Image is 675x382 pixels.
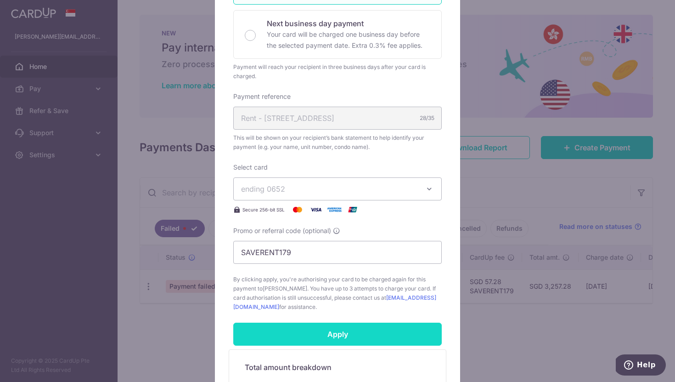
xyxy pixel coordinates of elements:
[267,18,430,29] p: Next business day payment
[233,323,442,346] input: Apply
[233,133,442,152] span: This will be shown on your recipient’s bank statement to help identify your payment (e.g. your na...
[233,275,442,312] span: By clicking apply, you're authorising your card to be charged again for this payment to . You hav...
[233,177,442,200] button: ending 0652
[241,184,285,194] span: ending 0652
[307,204,325,215] img: Visa
[288,204,307,215] img: Mastercard
[343,204,362,215] img: UnionPay
[245,362,430,373] h5: Total amount breakdown
[263,285,307,292] span: [PERSON_NAME]
[233,63,442,81] div: Payment will reach your recipient in three business days after your card is charged.
[242,206,285,213] span: Secure 256-bit SSL
[233,163,268,172] label: Select card
[267,29,430,51] p: Your card will be charged one business day before the selected payment date. Extra 0.3% fee applies.
[233,92,291,101] label: Payment reference
[420,114,434,123] div: 28/35
[325,204,343,215] img: American Express
[616,354,666,377] iframe: Opens a widget where you can find more information
[233,226,331,235] span: Promo or referral code (optional)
